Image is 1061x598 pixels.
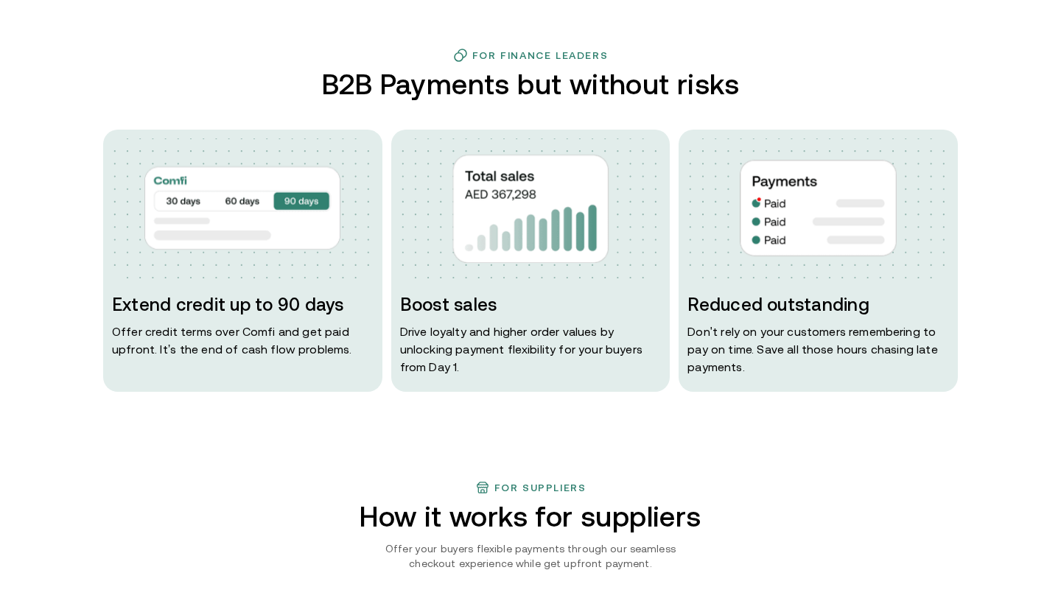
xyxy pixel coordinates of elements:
img: img [452,154,609,263]
p: Drive loyalty and higher order values by unlocking payment flexibility for your buyers from Day 1. [400,323,662,376]
p: Don ' t rely on your customers remembering to pay on time. Save all those hours chasing late paym... [687,323,949,376]
img: img [144,155,340,261]
p: Offer credit terms over Comfi and get paid upfront. It’s the end of cash flow problems. [112,323,374,358]
p: Offer your buyers flexible payments through our seamless checkout experience while get upfront pa... [363,541,698,571]
img: img [740,160,897,256]
h3: For suppliers [494,482,586,493]
h3: For Finance Leaders [472,49,608,61]
img: dots [687,138,949,278]
h3: Extend credit up to 90 days [112,293,374,317]
h3: Reduced outstanding [687,293,949,317]
img: dots [400,138,662,278]
h2: B2B Payments but without risks [316,68,746,100]
img: finance [475,480,490,495]
img: dots [112,138,374,278]
h2: How it works for suppliers [316,501,746,532]
h3: Boost sales [400,293,662,317]
img: finance [453,48,468,63]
